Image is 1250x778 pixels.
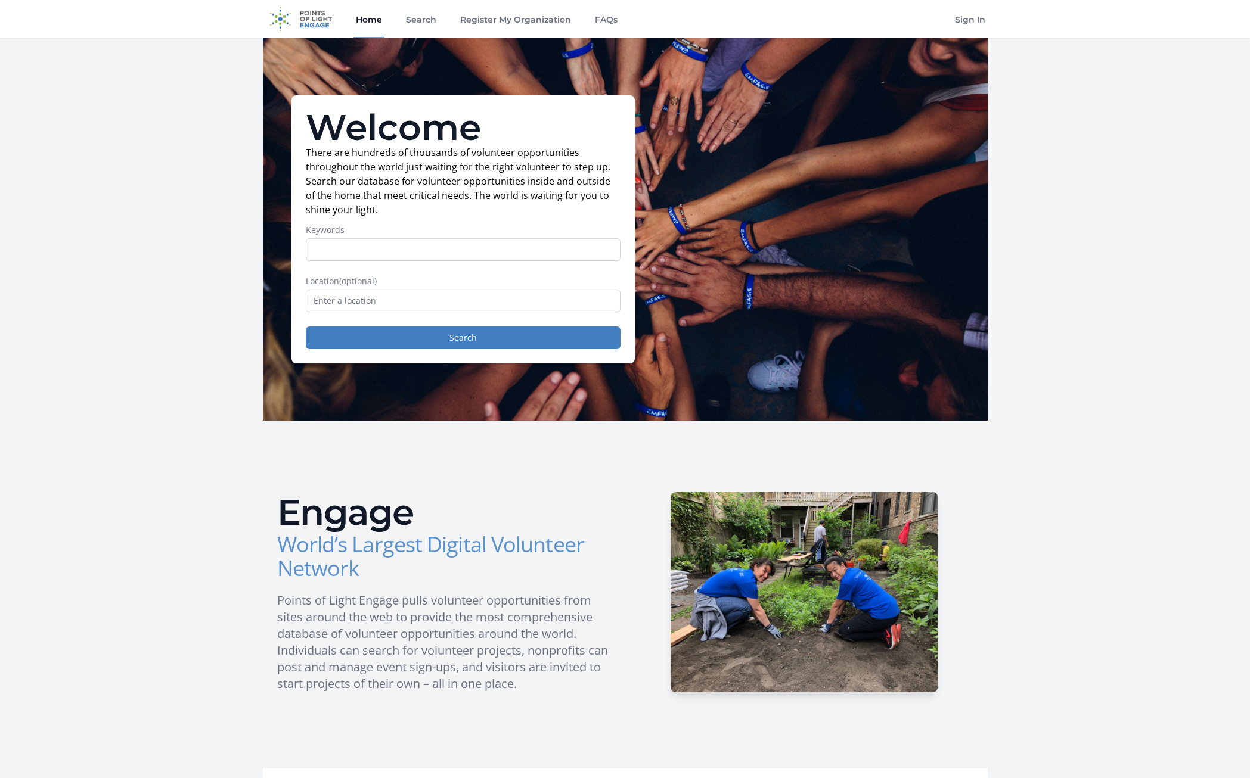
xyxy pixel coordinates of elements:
label: Location [306,275,621,287]
p: There are hundreds of thousands of volunteer opportunities throughout the world just waiting for ... [306,145,621,217]
label: Keywords [306,224,621,236]
h2: Engage [277,494,616,530]
h1: Welcome [306,110,621,145]
p: Points of Light Engage pulls volunteer opportunities from sites around the web to provide the mos... [277,592,616,692]
img: HCSC-H_1.JPG [671,492,938,692]
button: Search [306,326,621,349]
input: Enter a location [306,290,621,312]
h3: World’s Largest Digital Volunteer Network [277,533,616,580]
span: (optional) [339,275,377,287]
